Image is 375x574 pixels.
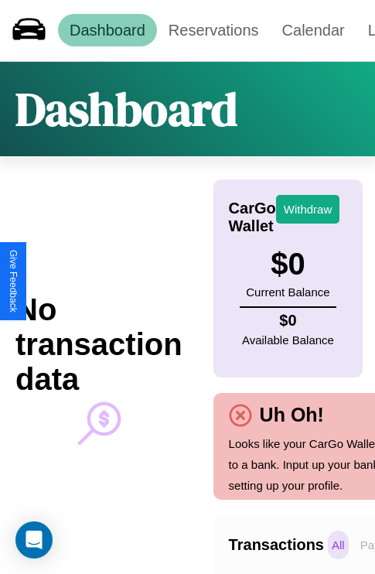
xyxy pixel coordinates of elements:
[8,250,19,313] div: Give Feedback
[271,14,356,46] a: Calendar
[15,77,237,141] h1: Dashboard
[246,282,329,302] p: Current Balance
[58,14,157,46] a: Dashboard
[242,330,334,350] p: Available Balance
[229,536,324,554] h4: Transactions
[229,200,276,235] h4: CarGo Wallet
[242,312,334,330] h4: $ 0
[157,14,271,46] a: Reservations
[276,195,340,224] button: Withdraw
[246,247,329,282] h3: $ 0
[328,531,349,559] p: All
[252,404,332,426] h4: Uh Oh!
[15,292,182,397] h2: No transaction data
[15,521,53,559] div: Open Intercom Messenger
